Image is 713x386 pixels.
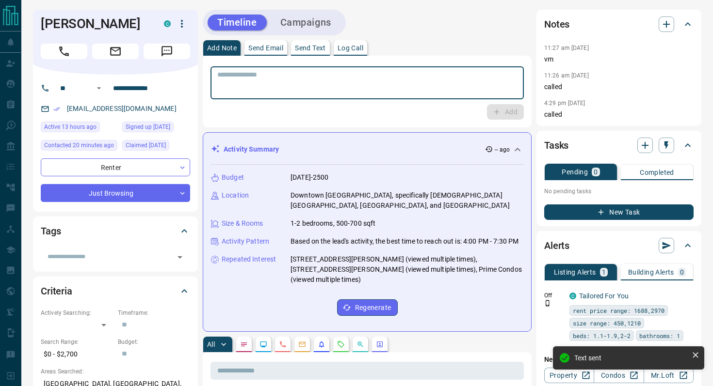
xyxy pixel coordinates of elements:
p: No pending tasks [544,184,694,199]
span: Signed up [DATE] [126,122,170,132]
span: Active 13 hours ago [44,122,97,132]
p: [DATE]-2500 [291,172,328,183]
button: Regenerate [337,299,398,316]
span: Claimed [DATE] [126,140,166,150]
svg: Requests [337,340,345,348]
p: 4:29 pm [DATE] [544,100,585,107]
span: Contacted 20 minutes ago [44,140,114,150]
div: Alerts [544,234,694,257]
button: Open [173,250,187,264]
span: bathrooms: 1 [639,331,680,340]
p: Send Text [295,45,326,51]
p: Add Note [207,45,237,51]
p: -- ago [495,145,510,154]
svg: Calls [279,340,287,348]
p: Areas Searched: [41,367,190,376]
a: [EMAIL_ADDRESS][DOMAIN_NAME] [67,105,177,112]
p: Size & Rooms [222,218,263,229]
div: Mon Aug 18 2025 [41,140,117,154]
div: Tasks [544,134,694,157]
p: Actively Searching: [41,309,113,317]
span: rent price range: 1688,2970 [573,306,664,315]
p: Listing Alerts [554,269,596,276]
span: Email [92,44,139,59]
div: Activity Summary-- ago [211,140,523,158]
svg: Email Verified [53,106,60,112]
svg: Lead Browsing Activity [259,340,267,348]
div: condos.ca [164,20,171,27]
div: Sat Jul 06 2019 [122,122,190,135]
svg: Listing Alerts [318,340,325,348]
svg: Push Notification Only [544,300,551,307]
span: Message [144,44,190,59]
p: Based on the lead's activity, the best time to reach out is: 4:00 PM - 7:30 PM [291,236,519,247]
p: 0 [594,169,598,175]
p: called [544,109,694,120]
p: Send Email [248,45,283,51]
div: Notes [544,13,694,36]
p: 11:26 am [DATE] [544,72,589,79]
svg: Opportunities [356,340,364,348]
p: 0 [680,269,684,276]
p: 1 [602,269,606,276]
p: called [544,82,694,92]
button: Campaigns [271,15,341,31]
h2: Tags [41,223,61,239]
p: All [207,341,215,348]
p: Repeated Interest [222,254,276,264]
h2: Alerts [544,238,569,253]
p: New Alert: [544,355,694,365]
div: Just Browsing [41,184,190,202]
p: Activity Pattern [222,236,269,247]
button: New Task [544,204,694,220]
p: Budget [222,172,244,183]
span: Call [41,44,87,59]
button: Timeline [208,15,267,31]
p: Off [544,291,564,300]
p: 11:27 am [DATE] [544,45,589,51]
svg: Emails [298,340,306,348]
p: Location [222,190,249,201]
h2: Notes [544,16,569,32]
button: Open [93,82,105,94]
p: Activity Summary [224,144,279,154]
p: vm [544,54,694,64]
h2: Criteria [41,283,72,299]
svg: Agent Actions [376,340,384,348]
p: Downtown [GEOGRAPHIC_DATA], specifically [DEMOGRAPHIC_DATA][GEOGRAPHIC_DATA], [GEOGRAPHIC_DATA], ... [291,190,523,211]
div: Tags [41,219,190,243]
p: Building Alerts [628,269,674,276]
p: Pending [562,169,588,175]
p: Log Call [338,45,363,51]
a: Property [544,368,594,383]
div: Text sent [574,354,688,362]
a: Tailored For You [579,292,629,300]
p: Budget: [118,338,190,346]
div: condos.ca [569,293,576,299]
p: $0 - $2,700 [41,346,113,362]
span: size range: 450,1210 [573,318,641,328]
h1: [PERSON_NAME] [41,16,149,31]
p: Search Range: [41,338,113,346]
div: Mon Oct 14 2019 [122,140,190,154]
h2: Tasks [544,138,568,153]
p: [STREET_ADDRESS][PERSON_NAME] (viewed multiple times), [STREET_ADDRESS][PERSON_NAME] (viewed mult... [291,254,523,285]
p: 1-2 bedrooms, 500-700 sqft [291,218,375,229]
div: Renter [41,158,190,176]
div: Criteria [41,279,190,303]
p: Completed [640,169,674,176]
span: beds: 1.1-1.9,2-2 [573,331,631,340]
div: Sun Aug 17 2025 [41,122,117,135]
p: Timeframe: [118,309,190,317]
svg: Notes [240,340,248,348]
